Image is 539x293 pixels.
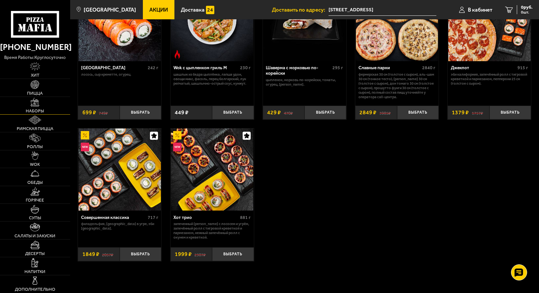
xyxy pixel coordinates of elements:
img: Акционный [81,131,89,139]
button: Выбрать [120,247,162,261]
div: Хот трио [173,215,238,221]
s: 2057 ₽ [102,251,113,257]
s: 3985 ₽ [379,110,391,115]
img: Новинка [81,143,89,151]
img: 15daf4d41897b9f0e9f617042186c801.svg [206,6,214,14]
span: 881 г [240,215,251,220]
button: Выбрать [212,106,254,119]
button: Выбрать [212,247,254,261]
p: Запеченный [PERSON_NAME] с лососем и угрём, Запечённый ролл с тигровой креветкой и пармезаном, Не... [173,222,251,240]
span: WOK [30,162,40,167]
div: Джекпот [451,65,516,71]
div: Wok с цыпленком гриль M [173,65,238,71]
span: Наборы [26,109,44,113]
span: 1999 ₽ [175,251,192,257]
p: Фермерская 30 см (толстое с сыром), Аль-Шам 30 см (тонкое тесто), [PERSON_NAME] 30 см (толстое с ... [358,72,436,99]
span: 2840 г [422,65,435,71]
button: Выбрать [304,106,346,119]
s: 470 ₽ [284,110,293,115]
span: 2849 ₽ [359,110,376,115]
p: шашлык из бедра цыплёнка, лапша удон, овощи микс, фасоль, перец болгарский, лук репчатый, шашлычн... [173,72,251,86]
span: Салаты и закуски [14,234,55,238]
span: Акции [149,7,168,13]
span: Обеды [27,180,43,185]
span: 915 г [517,65,528,71]
p: цыпленок, морковь по-корейски, томаты, огурец, [PERSON_NAME]. [266,78,343,87]
span: В кабинет [468,7,492,13]
span: Горячее [26,198,44,203]
span: 230 г [240,65,251,71]
p: лосось, Сыр креметте, огурец. [81,72,158,77]
span: Пицца [27,91,43,96]
span: Десерты [25,251,45,256]
p: Филадельфия, [GEOGRAPHIC_DATA] в угре, Эби [GEOGRAPHIC_DATA]. [81,222,158,231]
span: 0 руб. [521,5,533,10]
span: Роллы [27,145,43,149]
input: Ваш адрес доставки [329,4,436,16]
span: Напитки [24,269,45,274]
div: Шаверма с морковью по-корейски [266,65,331,76]
button: Выбрать [489,106,531,119]
button: Выбрать [397,106,439,119]
span: Доставить по адресу: [272,7,329,13]
span: Россия, Санкт-Петербург, Колпино, Адмиралтейская улица, 9 [329,4,436,16]
span: 699 ₽ [82,110,96,115]
div: Совершенная классика [81,215,146,221]
span: Доставка [181,7,205,13]
button: Выбрать [120,106,162,119]
span: 0 шт. [521,10,533,14]
img: Хот трио [171,128,253,211]
span: Дополнительно [15,287,55,292]
s: 1757 ₽ [472,110,483,115]
span: Хит [31,73,39,78]
p: Эби Калифорния, Запечённый ролл с тигровой креветкой и пармезаном, Пепперони 25 см (толстое с сыр... [451,72,528,86]
img: Новинка [173,143,181,151]
div: [GEOGRAPHIC_DATA] [81,65,146,71]
span: 1849 ₽ [82,251,99,257]
div: Славные парни [358,65,421,71]
a: АкционныйНовинкаХот трио [171,128,254,211]
span: 429 ₽ [267,110,281,115]
span: 717 г [148,215,158,220]
img: Острое блюдо [173,50,181,58]
span: [GEOGRAPHIC_DATA] [84,7,136,13]
s: 749 ₽ [99,110,108,115]
span: 449 ₽ [175,110,189,115]
span: 1379 ₽ [452,110,469,115]
img: Совершенная классика [79,128,161,211]
span: Римская пицца [17,127,53,131]
span: Супы [29,216,41,220]
span: 295 г [332,65,343,71]
span: 242 г [148,65,158,71]
a: АкционныйНовинкаСовершенная классика [78,128,161,211]
img: Акционный [173,131,181,139]
s: 2307 ₽ [194,251,206,257]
